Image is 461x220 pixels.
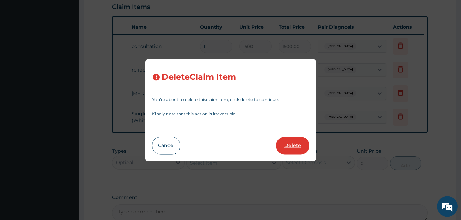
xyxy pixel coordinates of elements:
[3,147,130,171] textarea: Type your message and hit 'Enter'
[36,38,115,47] div: Chat with us now
[152,137,180,154] button: Cancel
[276,137,309,154] button: Delete
[162,73,236,82] h3: Delete Claim Item
[152,98,309,102] p: You’re about to delete this claim item , click delete to continue.
[152,112,309,116] p: Kindly note that this action is irreversible
[13,34,28,51] img: d_794563401_company_1708531726252_794563401
[112,3,128,20] div: Minimize live chat window
[40,66,94,135] span: We're online!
